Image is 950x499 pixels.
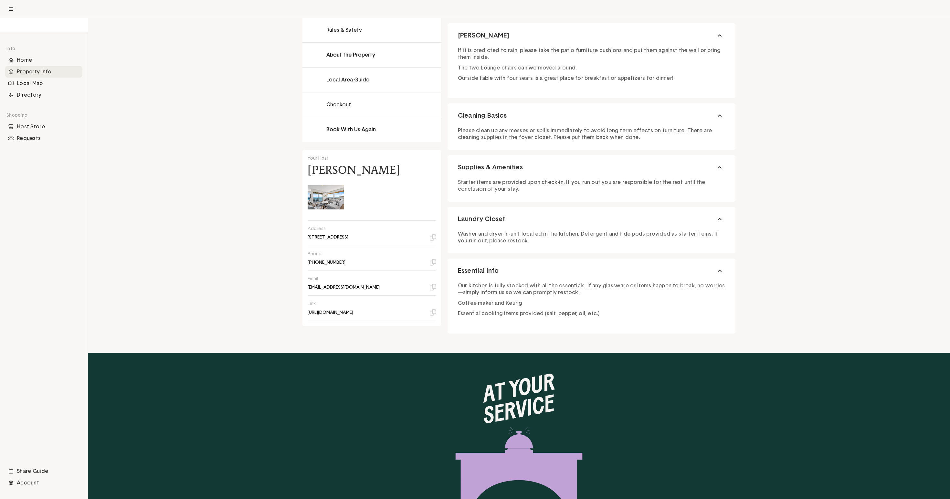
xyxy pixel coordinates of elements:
span: Supplies & Amenities [458,163,523,172]
p: Address [308,226,431,232]
button: Essential Info [448,259,735,283]
button: Laundry Closet [448,207,735,231]
p: Please clean up any messes or spills immediately to avoid long term effects on furniture. There a... [458,127,725,141]
li: Navigation item [5,89,82,101]
p: [URL][DOMAIN_NAME] [308,310,353,315]
li: Navigation item [5,465,82,477]
p: Email [308,276,431,282]
button: Supplies & Amenities [448,155,735,180]
span: Essential Info [458,267,499,275]
p: [EMAIL_ADDRESS][DOMAIN_NAME] [308,284,380,290]
div: Account [5,477,82,489]
li: Navigation item [5,66,82,78]
div: Directory [5,89,82,101]
span: Your Host [308,156,329,161]
div: Home [5,54,82,66]
div: Local Map [5,78,82,89]
div: Requests [5,133,82,144]
span: Laundry Closet [458,215,505,223]
p: [PHONE_NUMBER] [308,260,345,265]
h4: [PERSON_NAME] [308,165,400,175]
li: Navigation item [5,54,82,66]
p: If it is predicted to rain, please take the patio furniture cushions and put them against the wal... [458,47,725,61]
button: Cleaning Basics [448,103,735,128]
span: Cleaning Basics [458,111,507,120]
button: [PERSON_NAME] [448,23,735,48]
p: Phone [308,251,431,257]
p: The two Lounge chairs can we moved around. [458,65,725,71]
li: Navigation item [5,133,82,144]
p: Our kitchen is fully stocked with all the essentials. If any glassware or items happen to break, ... [458,282,725,296]
li: Navigation item [5,477,82,489]
div: Host Store [5,121,82,133]
img: Nathan Bauer's avatar [308,179,344,215]
p: Link [308,301,431,307]
p: Outside table with four seats is a great place for breakfast or appetizers for dinner! [458,75,725,82]
li: Navigation item [5,121,82,133]
p: [STREET_ADDRESS] [308,234,348,240]
p: Washer and dryer in-unit located in the kitchen. Detergent and tide pods provided as starter item... [458,231,725,244]
p: Essential cooking items provided (salt, pepper, oil, etc.) [458,310,725,317]
div: Share Guide [5,465,82,477]
div: Property Info [5,66,82,78]
p: Starter items are provided upon check-in. If you run out you are responsible for the rest until t... [458,179,725,193]
p: Coffee maker and Keurig [458,300,725,307]
li: Navigation item [5,78,82,89]
span: [PERSON_NAME] [458,31,510,40]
